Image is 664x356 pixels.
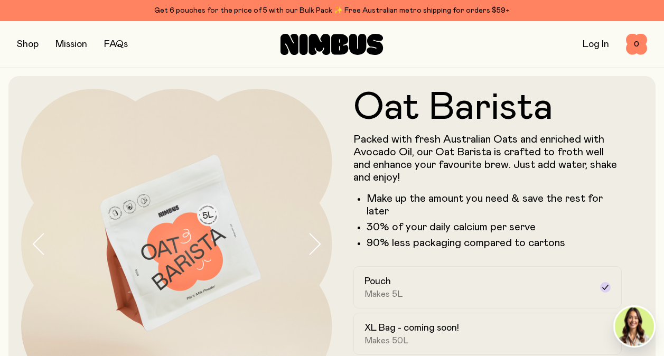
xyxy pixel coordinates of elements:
[615,307,654,346] img: agent
[55,40,87,49] a: Mission
[367,237,622,249] li: 90% less packaging compared to cartons
[364,289,403,299] span: Makes 5L
[353,133,622,184] p: Packed with fresh Australian Oats and enriched with Avocado Oil, our Oat Barista is crafted to fr...
[17,4,647,17] div: Get 6 pouches for the price of 5 with our Bulk Pack ✨ Free Australian metro shipping for orders $59+
[626,34,647,55] button: 0
[364,335,409,346] span: Makes 50L
[353,89,622,127] h1: Oat Barista
[364,322,459,334] h2: XL Bag - coming soon!
[367,221,622,233] li: 30% of your daily calcium per serve
[583,40,609,49] a: Log In
[367,192,622,218] li: Make up the amount you need & save the rest for later
[364,275,391,288] h2: Pouch
[104,40,128,49] a: FAQs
